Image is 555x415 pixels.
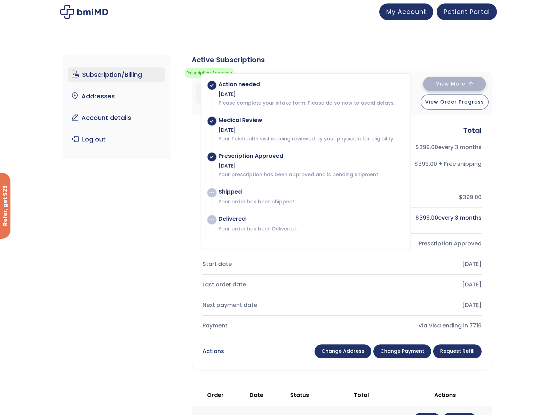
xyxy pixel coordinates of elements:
[348,259,482,269] div: [DATE]
[315,344,371,358] a: Change address
[219,117,403,124] div: Medical Review
[425,98,484,105] span: View Order Progress
[434,391,456,399] span: Actions
[192,55,492,65] div: Active Subscriptions
[348,159,482,169] div: $399.00 + Free shipping
[68,89,165,104] a: Addresses
[436,82,465,86] span: View More
[348,321,482,331] div: Via Visa ending in 7716
[348,193,482,202] div: $399.00
[386,7,426,16] span: My Account
[348,213,482,223] div: every 3 months
[219,127,403,133] div: [DATE]
[219,215,403,222] div: Delivered
[219,198,403,205] p: Your order has been shipped!
[348,300,482,310] div: [DATE]
[348,239,482,249] div: Prescription Approved
[249,391,263,399] span: Date
[290,391,309,399] span: Status
[423,77,486,91] button: View More
[415,214,438,222] bdi: 399.00
[463,125,482,135] div: Total
[354,391,369,399] span: Total
[207,391,224,399] span: Order
[219,91,403,98] div: [DATE]
[433,344,482,358] a: Request Refill
[421,95,489,109] button: View Order Progress
[415,214,419,222] span: $
[203,321,336,331] div: Payment
[219,81,403,88] div: Action needed
[60,5,108,19] img: My account
[415,143,419,151] span: $
[219,153,403,160] div: Prescription Approved
[63,55,170,159] nav: Account pages
[219,162,403,169] div: [DATE]
[348,143,482,152] div: every 3 months
[203,280,336,290] div: Last order date
[68,132,165,147] a: Log out
[219,225,403,232] p: Your order has been Delivered.
[444,7,490,16] span: Patient Portal
[219,188,403,195] div: Shipped
[219,135,403,142] p: Your Telehealth visit is being reviewed by your physician for eligibility.
[203,259,336,269] div: Start date
[219,171,403,178] p: Your prescription has been approved and is pending shipment.
[68,111,165,125] a: Account details
[348,280,482,290] div: [DATE]
[203,347,224,356] div: Actions
[437,3,497,20] a: Patient Portal
[219,99,403,106] p: Please complete your intake form. Please do so now to avoid delays.
[379,3,433,20] a: My Account
[203,300,336,310] div: Next payment date
[373,344,431,358] a: Change payment
[415,143,438,151] bdi: 399.00
[185,68,234,78] span: Prescription Approved
[68,67,165,82] a: Subscription/Billing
